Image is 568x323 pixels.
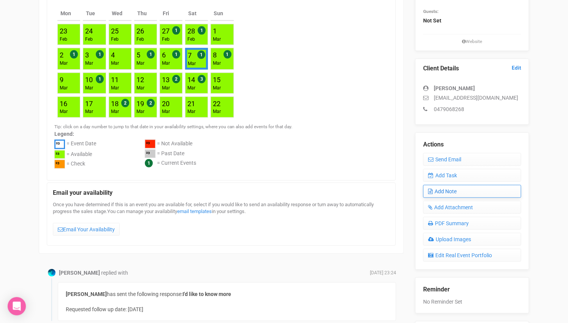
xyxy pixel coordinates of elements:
[162,100,170,108] a: 20
[188,51,192,59] a: 7
[136,60,144,67] div: Mar
[85,108,93,115] div: Mar
[85,27,93,35] a: 24
[423,249,521,262] a: Edit Real Event Portfolio
[111,27,119,35] a: 25
[187,108,195,115] div: Mar
[224,50,232,59] span: 1
[111,76,119,84] a: 11
[70,50,78,59] span: 1
[8,297,26,315] div: Open Intercom Messenger
[187,85,195,91] div: Mar
[423,278,521,305] div: No Reminder Set
[60,60,68,67] div: Mar
[54,130,388,138] label: Legend:
[54,124,292,129] small: Tip: click on a day number to jump to that date in your availability settings, where you can also...
[85,76,93,84] a: 10
[187,100,195,108] a: 21
[107,208,246,214] span: You can manage your availability in your settings.
[423,18,441,24] strong: Not Set
[109,6,132,21] th: Wed
[85,85,93,91] div: Mar
[423,201,521,214] a: Add Attachment
[198,75,206,83] span: 3
[423,217,521,230] a: PDF Summary
[54,160,65,169] div: ²³
[134,6,157,21] th: Thu
[101,270,128,276] span: replied with
[177,208,212,214] a: email templates
[187,36,195,43] div: Feb
[423,38,521,45] small: Website
[145,140,155,148] div: ²³
[211,6,233,21] th: Sun
[172,26,180,35] span: 1
[60,27,67,35] a: 23
[162,76,170,84] a: 13
[96,75,104,83] span: 1
[83,6,106,21] th: Tue
[136,108,144,115] div: Mar
[60,108,68,115] div: Mar
[136,85,144,91] div: Mar
[67,150,92,160] div: = Available
[423,9,438,14] small: Guests:
[512,64,521,72] a: Edit
[60,76,63,84] a: 9
[182,291,231,297] b: I'd like to know more
[188,60,196,67] div: Mar
[85,60,93,67] div: Mar
[187,27,195,35] a: 28
[54,150,65,159] div: ²³
[213,27,217,35] a: 1
[187,76,195,84] a: 14
[60,100,67,108] a: 16
[185,6,208,21] th: Sat
[213,85,221,91] div: Mar
[162,60,170,67] div: Mar
[162,51,166,59] a: 6
[162,27,170,35] a: 27
[111,100,119,108] a: 18
[162,36,170,43] div: Feb
[157,150,184,159] div: = Past Date
[423,94,521,102] p: [EMAIL_ADDRESS][DOMAIN_NAME]
[145,150,155,158] div: ²³
[85,36,93,43] div: Feb
[423,169,521,182] a: Add Task
[54,140,65,149] div: ²³
[157,140,192,150] div: = Not Available
[53,223,120,236] a: Email Your Availability
[60,36,67,43] div: Feb
[147,50,155,59] span: 1
[136,51,140,59] a: 5
[67,140,96,150] div: = Event Date
[213,60,221,67] div: Mar
[60,51,63,59] a: 2
[85,51,89,59] a: 3
[53,201,390,240] div: Once you have determined if this is an event you are available for, select if you would like to s...
[136,36,144,43] div: Feb
[198,26,206,35] span: 1
[136,76,144,84] a: 12
[423,285,521,294] legend: Reminder
[213,100,221,108] a: 22
[213,76,221,84] a: 15
[53,189,390,197] legend: Email your availability
[111,36,119,43] div: Feb
[60,85,68,91] div: Mar
[423,185,521,198] a: Add Note
[145,159,153,167] span: 1
[423,140,521,149] legend: Actions
[111,60,119,67] div: Mar
[147,99,155,107] span: 2
[136,100,144,108] a: 19
[213,36,221,43] div: Mar
[197,51,205,59] span: 1
[423,105,521,113] p: 0479068268
[423,64,521,73] legend: Client Details
[162,85,170,91] div: Mar
[423,233,521,246] a: Upload Images
[434,85,475,91] strong: [PERSON_NAME]
[111,108,119,115] div: Mar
